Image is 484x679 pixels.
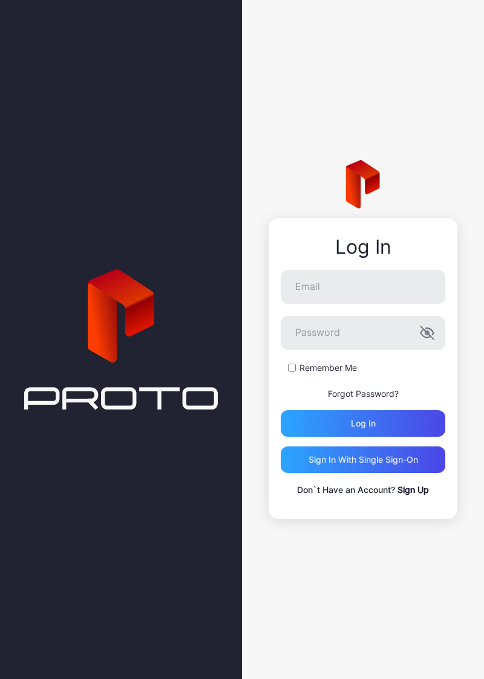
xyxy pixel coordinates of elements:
[281,446,445,473] button: Sign in With Single Sign-On
[328,388,399,399] a: Forgot Password?
[397,484,429,495] a: Sign Up
[299,362,357,374] label: Remember Me
[309,455,418,465] div: Sign in With Single Sign-On
[281,236,445,258] div: Log In
[420,326,434,340] button: Password
[281,270,445,304] input: Email
[281,483,445,497] p: Don`t Have an Account?
[281,410,445,437] button: Log in
[351,419,376,428] div: Log in
[281,316,445,350] input: Password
